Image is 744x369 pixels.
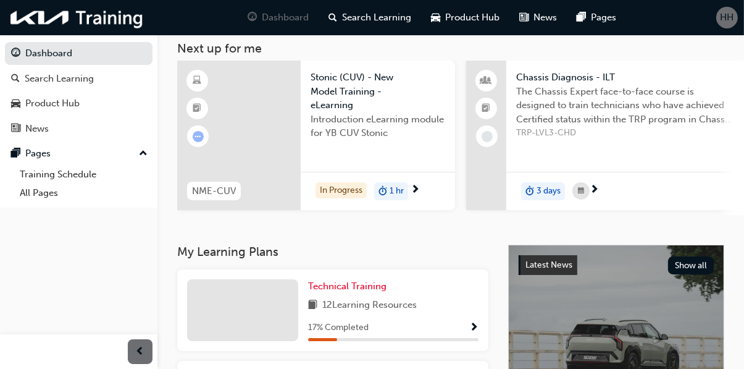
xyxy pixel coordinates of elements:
div: In Progress [316,182,367,199]
span: guage-icon [248,10,257,25]
img: kia-training [6,5,148,30]
span: learningRecordVerb_NONE-icon [482,131,493,142]
span: The Chassis Expert face-to-face course is designed to train technicians who have achieved Certifi... [516,85,734,127]
a: pages-iconPages [567,5,627,30]
a: Dashboard [5,42,153,65]
span: next-icon [590,185,599,196]
a: Product Hub [5,92,153,115]
a: Training Schedule [15,165,153,184]
span: car-icon [432,10,441,25]
a: News [5,117,153,140]
span: pages-icon [577,10,587,25]
span: car-icon [11,98,20,109]
span: Stonic (CUV) - New Model Training - eLearning [311,70,445,112]
span: Pages [591,11,617,25]
span: calendar-icon [578,184,584,199]
div: Pages [25,146,51,161]
span: learningRecordVerb_ATTEMPT-icon [193,131,204,142]
span: News [534,11,558,25]
span: search-icon [11,74,20,85]
a: All Pages [15,184,153,203]
span: 1 hr [390,184,404,198]
a: car-iconProduct Hub [422,5,510,30]
span: next-icon [411,185,420,196]
span: Dashboard [262,11,309,25]
span: booktick-icon [193,101,202,117]
span: learningResourceType_ELEARNING-icon [193,73,202,89]
button: Show Progress [469,320,479,336]
span: booktick-icon [482,101,491,117]
span: prev-icon [136,344,145,360]
span: pages-icon [11,148,20,159]
button: Pages [5,142,153,165]
div: Search Learning [25,72,94,86]
div: News [25,122,49,136]
span: 12 Learning Resources [322,298,417,313]
h3: My Learning Plans [177,245,488,259]
span: NME-CUV [192,184,236,198]
a: Technical Training [308,279,391,294]
span: Show Progress [469,323,479,334]
span: people-icon [482,73,491,89]
span: 3 days [537,184,561,198]
button: HH [716,7,738,28]
span: book-icon [308,298,317,313]
span: duration-icon [525,184,534,200]
a: guage-iconDashboard [238,5,319,30]
a: Latest NewsShow all [519,255,714,275]
span: Chassis Diagnosis - ILT [516,70,734,85]
a: news-iconNews [510,5,567,30]
span: search-icon [329,10,338,25]
span: Search Learning [343,11,412,25]
span: Product Hub [446,11,500,25]
a: Search Learning [5,67,153,90]
a: search-iconSearch Learning [319,5,422,30]
span: guage-icon [11,48,20,59]
button: Show all [668,257,714,274]
h3: Next up for me [157,41,744,56]
span: up-icon [139,146,148,162]
a: Chassis Diagnosis - ILTThe Chassis Expert face-to-face course is designed to train technicians wh... [466,61,744,210]
span: Latest News [525,260,572,270]
span: Introduction eLearning module for YB CUV Stonic [311,112,445,140]
button: DashboardSearch LearningProduct HubNews [5,40,153,142]
span: 17 % Completed [308,321,369,335]
span: duration-icon [378,184,387,200]
a: NME-CUVStonic (CUV) - New Model Training - eLearningIntroduction eLearning module for YB CUV Ston... [177,61,455,210]
span: TRP-LVL3-CHD [516,126,734,140]
div: Product Hub [25,96,80,111]
span: Technical Training [308,281,387,292]
span: news-icon [520,10,529,25]
span: HH [721,11,734,25]
span: news-icon [11,124,20,135]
